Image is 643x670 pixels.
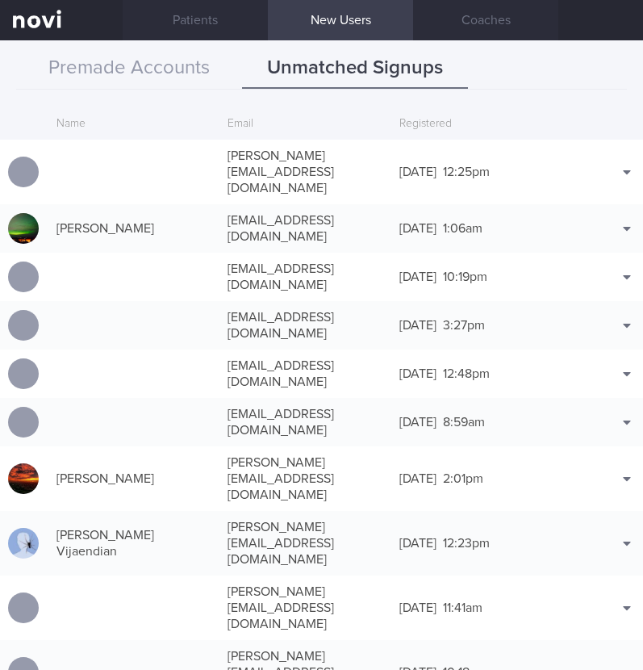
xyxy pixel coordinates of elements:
[443,222,482,235] span: 1:06am
[16,48,242,89] button: Premade Accounts
[443,270,487,283] span: 10:19pm
[48,519,219,567] div: [PERSON_NAME] Vijaendian
[399,270,436,283] span: [DATE]
[391,109,562,140] div: Registered
[443,367,490,380] span: 12:48pm
[219,140,390,204] div: [PERSON_NAME][EMAIL_ADDRESS][DOMAIN_NAME]
[399,319,436,332] span: [DATE]
[443,416,485,429] span: 8:59am
[399,367,436,380] span: [DATE]
[219,301,390,350] div: [EMAIL_ADDRESS][DOMAIN_NAME]
[48,463,219,495] div: [PERSON_NAME]
[399,537,436,550] span: [DATE]
[399,165,436,178] span: [DATE]
[48,109,219,140] div: Name
[443,601,482,614] span: 11:41am
[399,472,436,485] span: [DATE]
[399,222,436,235] span: [DATE]
[48,212,219,245] div: [PERSON_NAME]
[443,472,483,485] span: 2:01pm
[219,204,390,253] div: [EMAIL_ADDRESS][DOMAIN_NAME]
[242,48,468,89] button: Unmatched Signups
[219,511,390,576] div: [PERSON_NAME][EMAIL_ADDRESS][DOMAIN_NAME]
[219,398,390,446] div: [EMAIL_ADDRESS][DOMAIN_NAME]
[219,446,390,511] div: [PERSON_NAME][EMAIL_ADDRESS][DOMAIN_NAME]
[399,416,436,429] span: [DATE]
[443,537,490,550] span: 12:23pm
[443,319,485,332] span: 3:27pm
[443,165,490,178] span: 12:25pm
[219,253,390,301] div: [EMAIL_ADDRESS][DOMAIN_NAME]
[219,109,390,140] div: Email
[399,601,436,614] span: [DATE]
[219,576,390,640] div: [PERSON_NAME][EMAIL_ADDRESS][DOMAIN_NAME]
[219,350,390,398] div: [EMAIL_ADDRESS][DOMAIN_NAME]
